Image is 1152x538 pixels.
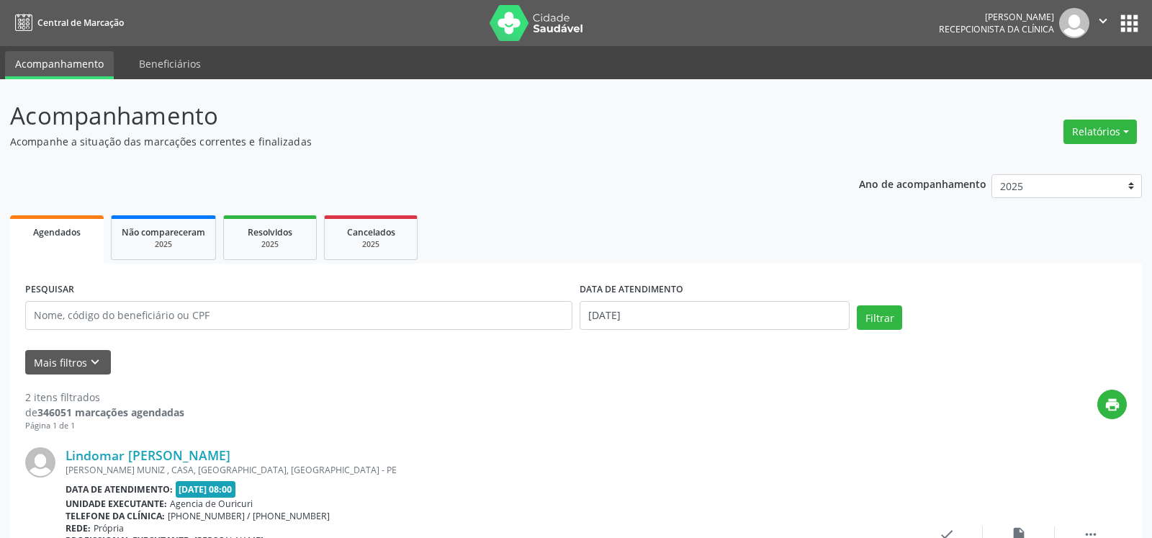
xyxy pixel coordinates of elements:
i:  [1095,13,1111,29]
div: de [25,405,184,420]
span: Resolvidos [248,226,292,238]
button: print [1097,390,1127,419]
i: keyboard_arrow_down [87,354,103,370]
p: Ano de acompanhamento [859,174,986,192]
span: [PHONE_NUMBER] / [PHONE_NUMBER] [168,510,330,522]
b: Telefone da clínica: [66,510,165,522]
span: Não compareceram [122,226,205,238]
img: img [1059,8,1089,38]
span: Própria [94,522,124,534]
button: Filtrar [857,305,902,330]
button: Mais filtroskeyboard_arrow_down [25,350,111,375]
span: Recepcionista da clínica [939,23,1054,35]
p: Acompanhe a situação das marcações correntes e finalizadas [10,134,802,149]
a: Beneficiários [129,51,211,76]
div: 2025 [234,239,306,250]
div: Página 1 de 1 [25,420,184,432]
a: Central de Marcação [10,11,124,35]
a: Acompanhamento [5,51,114,79]
span: Cancelados [347,226,395,238]
b: Rede: [66,522,91,534]
i: print [1104,397,1120,413]
input: Selecione um intervalo [580,301,850,330]
span: Agendados [33,226,81,238]
a: Lindomar [PERSON_NAME] [66,447,230,463]
button: Relatórios [1063,120,1137,144]
label: PESQUISAR [25,279,74,301]
input: Nome, código do beneficiário ou CPF [25,301,572,330]
div: 2025 [122,239,205,250]
strong: 346051 marcações agendadas [37,405,184,419]
b: Unidade executante: [66,498,167,510]
label: DATA DE ATENDIMENTO [580,279,683,301]
b: Data de atendimento: [66,483,173,496]
span: Agencia de Ouricuri [170,498,253,510]
div: 2025 [335,239,407,250]
span: Central de Marcação [37,17,124,29]
button: apps [1117,11,1142,36]
img: img [25,447,55,478]
div: [PERSON_NAME] MUNIZ , CASA, [GEOGRAPHIC_DATA], [GEOGRAPHIC_DATA] - PE [66,464,911,476]
p: Acompanhamento [10,98,802,134]
span: [DATE] 08:00 [176,481,236,498]
div: 2 itens filtrados [25,390,184,405]
button:  [1089,8,1117,38]
div: [PERSON_NAME] [939,11,1054,23]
